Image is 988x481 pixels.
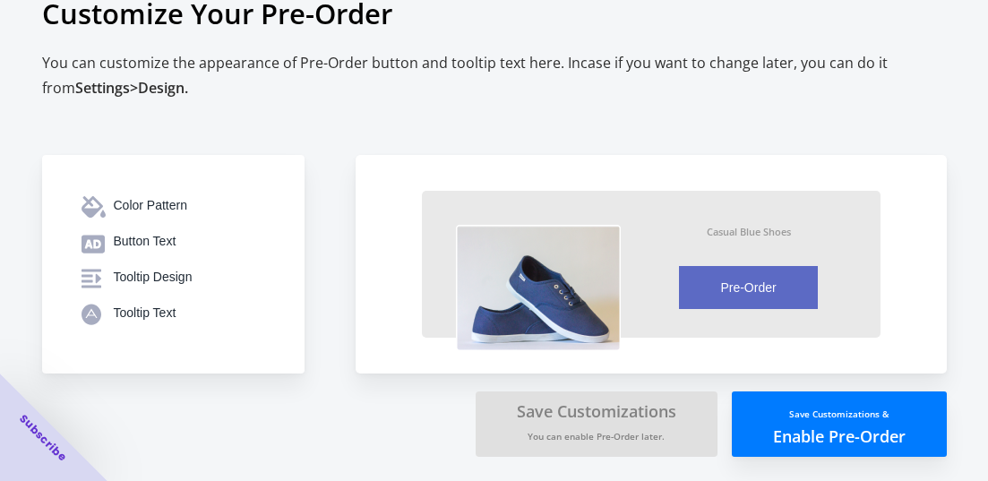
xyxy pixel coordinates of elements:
[114,304,265,322] div: Tooltip Text
[67,295,279,331] button: Tooltip Text
[114,232,265,250] div: Button Text
[707,225,791,238] div: Casual Blue Shoes
[789,408,889,420] small: Save Customizations &
[114,268,265,286] div: Tooltip Design
[456,225,621,351] img: vzX7clC.png
[114,196,265,214] div: Color Pattern
[42,50,947,101] h2: You can customize the appearance of Pre-Order button and tooltip text here. Incase if you want to...
[528,430,665,442] small: You can enable Pre-Order later.
[476,391,717,457] button: Save CustomizationsYou can enable Pre-Order later.
[67,223,279,259] button: Button Text
[732,391,947,457] button: Save Customizations &Enable Pre-Order
[679,266,818,309] button: Pre-Order
[67,259,279,295] button: Tooltip Design
[75,78,188,98] span: Settings > Design.
[16,411,70,465] span: Subscribe
[67,187,279,223] button: Color Pattern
